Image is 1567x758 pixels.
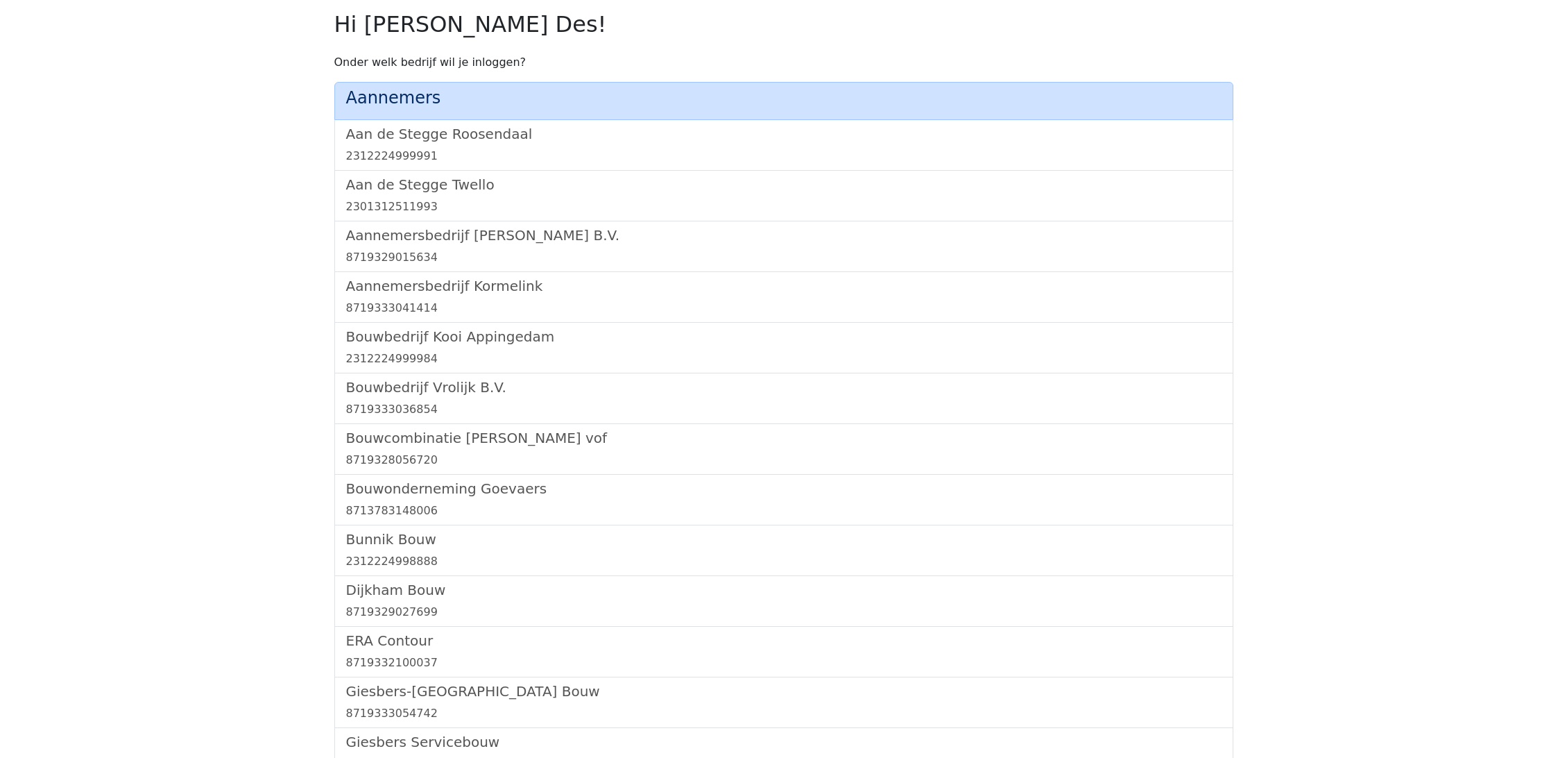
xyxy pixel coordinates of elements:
a: Bouwonderneming Goevaers8713783148006 [346,480,1222,519]
h5: Aannemersbedrijf Kormelink [346,278,1222,294]
a: Aan de Stegge Twello2301312511993 [346,176,1222,215]
h4: Aannemers [346,88,1222,108]
a: Aannemersbedrijf Kormelink8719333041414 [346,278,1222,317]
a: Giesbers-[GEOGRAPHIC_DATA] Bouw8719333054742 [346,683,1222,722]
div: 8719333054742 [346,705,1222,722]
h5: Bunnik Bouw [346,531,1222,548]
div: 8719333036854 [346,401,1222,418]
div: 8713783148006 [346,503,1222,519]
h5: Giesbers-[GEOGRAPHIC_DATA] Bouw [346,683,1222,700]
div: 8719329015634 [346,249,1222,266]
div: 2312224999984 [346,351,1222,367]
a: ERA Contour8719332100037 [346,632,1222,671]
h5: ERA Contour [346,632,1222,649]
a: Bouwbedrijf Vrolijk B.V.8719333036854 [346,379,1222,418]
h5: Dijkham Bouw [346,582,1222,598]
h5: Bouwonderneming Goevaers [346,480,1222,497]
h5: Bouwcombinatie [PERSON_NAME] vof [346,430,1222,446]
div: 8719333041414 [346,300,1222,317]
h5: Aan de Stegge Twello [346,176,1222,193]
h5: Giesbers Servicebouw [346,734,1222,750]
div: 2312224998888 [346,553,1222,570]
a: Bouwcombinatie [PERSON_NAME] vof8719328056720 [346,430,1222,469]
div: 8719328056720 [346,452,1222,469]
p: Onder welk bedrijf wil je inloggen? [334,54,1233,71]
div: 2301312511993 [346,199,1222,215]
div: 8719329027699 [346,604,1222,621]
div: 2312224999991 [346,148,1222,165]
a: Dijkham Bouw8719329027699 [346,582,1222,621]
h5: Bouwbedrijf Vrolijk B.V. [346,379,1222,396]
a: Aannemersbedrijf [PERSON_NAME] B.V.8719329015634 [346,227,1222,266]
h5: Aannemersbedrijf [PERSON_NAME] B.V. [346,227,1222,244]
a: Bunnik Bouw2312224998888 [346,531,1222,570]
h5: Bouwbedrijf Kooi Appingedam [346,328,1222,345]
a: Aan de Stegge Roosendaal2312224999991 [346,126,1222,165]
a: Bouwbedrijf Kooi Appingedam2312224999984 [346,328,1222,367]
h2: Hi [PERSON_NAME] Des! [334,11,1233,37]
h5: Aan de Stegge Roosendaal [346,126,1222,142]
div: 8719332100037 [346,655,1222,671]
